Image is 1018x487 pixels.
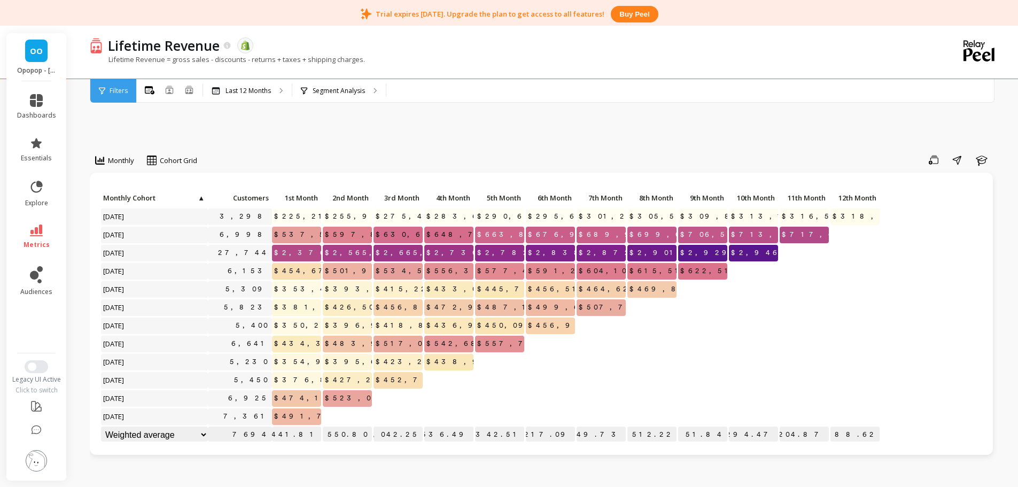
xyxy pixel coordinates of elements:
[17,111,56,120] span: dashboards
[272,281,371,297] span: $353,436.74
[101,245,127,261] span: [DATE]
[577,427,626,443] p: $1,710,949.73
[373,190,424,207] div: Toggle SortBy
[272,354,364,370] span: $354,969.00
[232,372,272,388] a: 5,450
[475,336,574,352] span: $557,701.97
[526,299,621,315] span: $499,663.42
[424,336,520,352] span: $542,689.49
[678,208,773,225] span: $309,820.80
[577,227,671,243] span: $689,906.62
[101,372,127,388] span: [DATE]
[272,245,379,261] span: $2,376,565.22
[24,241,50,249] span: metrics
[207,190,258,207] div: Toggle SortBy
[678,427,727,443] p: $2,060,751.84
[272,336,364,352] span: $434,342.16
[101,299,127,315] span: [DATE]
[100,190,151,207] div: Toggle SortBy
[526,190,575,205] p: 6th Month
[526,318,616,334] span: $456,920.63
[830,190,880,205] p: 12th Month
[160,156,197,166] span: Cohort Grid
[577,263,665,279] span: $604,102.39
[6,386,67,395] div: Click to switch
[323,263,418,279] span: $501,975.85
[830,190,881,207] div: Toggle SortBy
[424,299,517,315] span: $472,949.00
[475,318,569,334] span: $450,091.33
[197,194,205,202] span: ▲
[528,194,572,202] span: 6th Month
[26,450,47,471] img: profile picture
[323,372,416,388] span: $427,285.70
[475,227,575,243] span: $663,895.53
[221,408,272,424] a: 7,361
[728,190,779,207] div: Toggle SortBy
[216,245,272,261] a: 27,744
[374,227,476,243] span: $630,689.98
[678,190,727,205] p: 9th Month
[228,354,272,370] a: 5,230
[208,190,272,205] p: Customers
[374,318,465,334] span: $418,804.21
[21,154,52,163] span: essentials
[424,281,523,297] span: $433,092.75
[526,281,609,297] span: $456,511.02
[830,208,936,225] span: $318,788.62
[210,194,269,202] span: Customers
[424,190,473,205] p: 4th Month
[208,427,272,443] p: 7694
[272,208,354,225] span: $225,210.42
[323,208,418,225] span: $255,924.87
[678,245,795,261] span: $2,929,428.71
[627,227,726,243] span: $699,032.43
[374,427,423,443] p: $1,253,042.25
[830,427,880,443] p: $318,788.62
[226,390,272,406] a: 6,925
[424,190,475,207] div: Toggle SortBy
[424,245,532,261] span: $2,730,676.02
[475,190,524,205] p: 5th Month
[729,190,778,205] p: 10th Month
[25,360,48,373] button: Switch to New UI
[110,87,128,95] span: Filters
[424,208,522,225] span: $283,643.11
[729,245,838,261] span: $2,946,251.81
[101,318,127,334] span: [DATE]
[17,66,56,75] p: Opopop - opopopshop.myshopify.com
[627,427,677,443] p: $1,872,512.22
[323,427,372,443] p: $1,144,550.80
[680,194,724,202] span: 9th Month
[374,208,468,225] span: $275,486.80
[577,190,626,205] p: 7th Month
[477,194,521,202] span: 5th Month
[101,227,127,243] span: [DATE]
[20,288,52,296] span: audiences
[374,190,423,205] p: 3rd Month
[30,45,43,57] span: OO
[217,227,272,243] a: 6,998
[729,227,829,243] span: $713,913.04
[325,194,369,202] span: 2nd Month
[272,390,360,406] span: $474,156.16
[240,41,250,50] img: api.shopify.svg
[374,245,477,261] span: $2,665,159.22
[322,190,373,207] div: Toggle SortBy
[611,6,658,22] button: Buy peel
[475,299,571,315] span: $487,194.64
[475,190,525,207] div: Toggle SortBy
[729,208,832,225] span: $313,131.63
[374,263,470,279] span: $534,523.31
[101,408,127,424] span: [DATE]
[323,318,425,334] span: $396,967.80
[323,299,402,315] span: $426,505.60
[424,318,518,334] span: $436,942.07
[424,263,528,279] span: $556,397.73
[272,299,372,315] span: $381,857.44
[374,354,473,370] span: $423,299.72
[272,263,367,279] span: $454,677.67
[323,390,414,406] span: $523,061.63
[272,372,373,388] span: $376,869.41
[678,263,771,279] span: $622,513.75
